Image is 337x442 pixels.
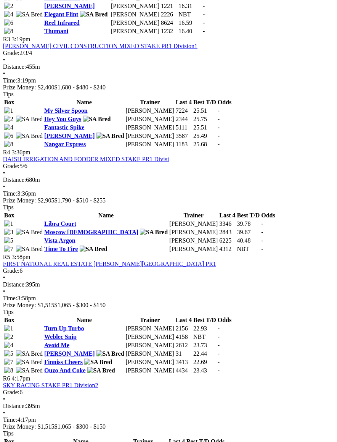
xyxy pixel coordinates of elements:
[175,141,192,148] td: 1183
[44,237,75,244] a: Vista Argon
[3,375,10,382] span: R6
[125,316,175,324] th: Trainer
[4,141,13,148] img: 8
[219,237,236,244] td: 6225
[3,295,18,301] span: Time:
[169,228,218,236] td: [PERSON_NAME]
[55,84,106,91] span: $1,680 - $480 - $240
[193,367,217,374] td: 23.43
[178,2,202,10] td: 16.31
[237,212,260,219] th: Best T/D
[16,229,43,236] img: SA Bred
[3,389,20,395] span: Grade:
[4,334,13,340] img: 2
[237,220,260,228] td: 39.78
[3,43,197,49] a: [PERSON_NAME] CIVIL CONSTRUCTION MIXED STAKE PR1 Division1
[44,246,78,252] a: Time To Fire
[3,403,334,410] div: 395m
[218,334,220,340] span: -
[4,3,13,10] img: 2
[178,19,202,27] td: 16.59
[16,359,43,366] img: SA Bred
[44,116,81,122] a: Hey You Guys
[3,204,14,210] span: Tips
[3,84,334,91] div: Prize Money: $2,400
[3,197,334,204] div: Prize Money: $2,905
[193,316,217,324] th: Best T/D
[175,132,192,140] td: 3587
[218,350,220,357] span: -
[3,50,20,56] span: Grade:
[203,3,205,9] span: -
[125,107,175,115] td: [PERSON_NAME]
[44,11,78,18] a: Elegant Flint
[237,245,260,253] td: NBT
[193,358,217,366] td: 22.69
[4,19,13,26] img: 6
[175,367,192,374] td: 4434
[175,325,192,332] td: 2156
[80,11,108,18] img: SA Bred
[44,350,95,357] a: [PERSON_NAME]
[3,50,334,57] div: 2/3/4
[3,295,334,302] div: 3:58pm
[4,317,14,323] span: Box
[4,107,13,114] img: 1
[44,133,95,139] a: [PERSON_NAME]
[3,70,5,77] span: •
[44,99,125,106] th: Name
[193,325,217,332] td: 22.93
[3,382,98,389] a: SKY RACING STAKE PR1 Division2
[44,141,86,147] a: Nangar Express
[4,28,13,35] img: 8
[3,170,5,176] span: •
[218,359,220,365] span: -
[4,367,13,374] img: 8
[218,342,220,348] span: -
[175,350,192,358] td: 31
[44,3,95,9] a: [PERSON_NAME]
[3,156,169,162] a: DAISH IRRIGATION AND FODDER MIXED STAKE PR1 Divisi
[4,133,13,139] img: 6
[3,190,334,197] div: 3:36pm
[84,359,112,366] img: SA Bred
[125,124,175,131] td: [PERSON_NAME]
[169,237,218,244] td: [PERSON_NAME]
[175,358,192,366] td: 3413
[4,229,13,236] img: 3
[3,423,334,430] div: Prize Money: $1,515
[3,190,18,197] span: Time:
[178,28,202,35] td: 16.40
[175,99,192,106] th: Last 4
[219,212,236,219] th: Last 4
[218,141,220,147] span: -
[218,116,220,122] span: -
[160,28,177,35] td: 1232
[4,359,13,366] img: 7
[237,237,260,244] td: 40.48
[3,77,18,84] span: Time:
[96,133,124,139] img: SA Bred
[44,334,77,340] a: Weblec Snip
[219,228,236,236] td: 2843
[4,11,13,18] img: 4
[218,107,220,114] span: -
[4,99,14,105] span: Box
[12,36,30,42] span: 3:19pm
[44,107,88,114] a: My Silver Spoon
[261,237,263,244] span: -
[16,116,43,123] img: SA Bred
[160,2,177,10] td: 1221
[175,115,192,123] td: 2344
[218,367,220,374] span: -
[203,28,205,34] span: -
[3,57,5,63] span: •
[3,261,216,267] a: FIRST NATIONAL REAL ESTATE [PERSON_NAME][GEOGRAPHIC_DATA] PR1
[193,99,217,106] th: Best T/D
[55,302,106,308] span: $1,065 - $300 - $150
[3,430,14,437] span: Tips
[4,237,13,244] img: 5
[218,133,220,139] span: -
[3,254,10,260] span: R5
[193,124,217,131] td: 25.51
